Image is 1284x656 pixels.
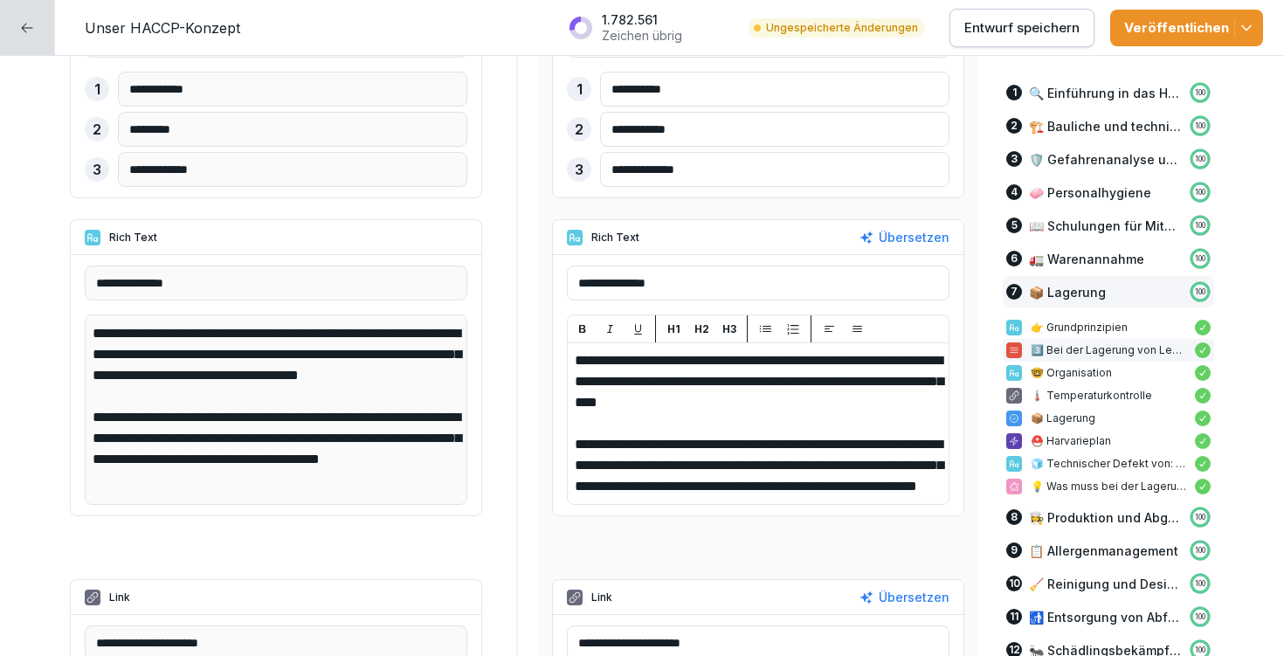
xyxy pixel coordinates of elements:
p: Ungespeicherte Änderungen [766,20,918,36]
p: Zeichen übrig [602,28,682,44]
div: 8 [1006,509,1022,525]
p: H1 [667,321,680,337]
div: 1 [567,77,591,101]
button: Veröffentlichen [1110,10,1263,46]
button: Entwurf speichern [949,9,1094,47]
div: 5 [1006,218,1022,233]
p: 🧼 Personalhygiene [1029,183,1151,202]
p: 100 [1195,578,1205,589]
p: 📖 Schulungen für Mitarbeitende [1029,217,1181,235]
p: 100 [1195,512,1205,522]
p: 100 [1195,121,1205,131]
p: 100 [1195,611,1205,622]
p: 📦 Lagerung [1029,283,1106,301]
p: 100 [1195,87,1205,98]
p: Unser HACCP-Konzept [85,17,240,38]
button: H1 [663,319,684,340]
div: 2 [85,117,109,142]
p: ⛑️ Harvarieplan [1031,433,1186,449]
p: 100 [1195,220,1205,231]
p: H3 [722,321,736,337]
p: 🧹 Reinigung und Desinfektion [1029,575,1181,593]
p: 🧊 Technischer Defekt von: Tiefkühlzellen, Saladetten und/oder Kühlungen - folgender Leitfaden kan... [1031,456,1186,472]
div: 2 [1006,118,1022,134]
p: 3️⃣ Bei der Lagerung von Lebensmitteln werden 3 verschiedene Lagerarten unterschieden: [1031,342,1186,358]
p: 100 [1195,287,1205,297]
p: 🚛 Warenannahme [1029,250,1144,268]
div: 11 [1006,609,1022,625]
div: 6 [1006,251,1022,266]
p: Rich Text [591,230,639,245]
p: 💡 Was muss bei der Lagerung von Lebensmitteln vermieden werden? [1031,479,1186,494]
p: 🚮 Entsorgung von Abfällen [1029,608,1181,626]
p: 100 [1195,187,1205,197]
p: Link [591,590,612,605]
button: Übersetzen [859,228,949,247]
p: 📦 Lagerung [1031,411,1186,426]
p: Rich Text [109,230,157,245]
button: H3 [719,319,740,340]
p: Link [109,590,130,605]
p: 🏗️ Bauliche und technische Voraussetzungen [1029,117,1181,135]
p: 🔍 Einführung in das HACCP-Konzept [1029,84,1181,102]
p: 👩‍🍳 Produktion und Abgabe von Speisen [1029,508,1181,527]
button: 1.782.561Zeichen übrig [560,5,733,50]
p: H2 [694,321,709,337]
p: 100 [1195,154,1205,164]
div: 2 [567,117,591,142]
div: 7 [1006,284,1022,300]
button: Übersetzen [859,588,949,607]
p: 100 [1195,253,1205,264]
p: 🤓 Organisation [1031,365,1186,381]
p: Entwurf speichern [964,18,1080,38]
p: 📋 Allergenmanagement [1029,542,1178,560]
p: 🛡️ Gefahrenanalyse und CCPs [1029,150,1181,169]
p: 1.782.561 [602,12,682,28]
p: 100 [1195,545,1205,556]
div: 3 [85,157,109,182]
button: H2 [691,319,712,340]
div: 3 [1006,151,1022,167]
p: 100 [1195,645,1205,655]
div: 4 [1006,184,1022,200]
div: 1 [1006,85,1022,100]
div: Veröffentlichen [1124,18,1249,38]
div: 1 [85,77,109,101]
p: 👉 Grundprinzipien [1031,320,1186,335]
p: 🌡️ Temperaturkontrolle [1031,388,1186,404]
div: 3 [567,157,591,182]
div: 9 [1006,542,1022,558]
div: 10 [1006,576,1022,591]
